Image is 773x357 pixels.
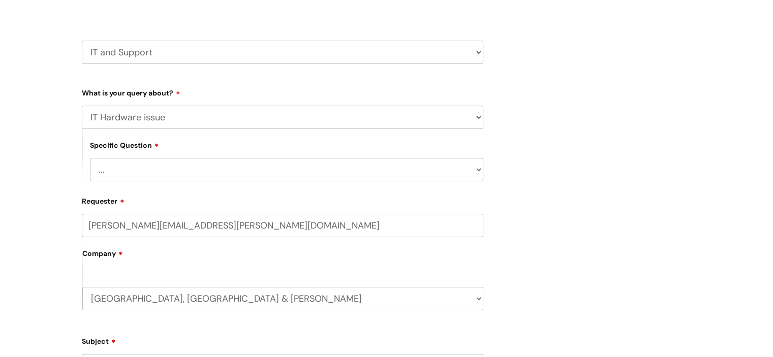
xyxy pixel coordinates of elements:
[90,140,159,150] label: Specific Question
[82,246,483,269] label: Company
[82,193,483,206] label: Requester
[82,334,483,346] label: Subject
[82,214,483,237] input: Email
[82,85,483,98] label: What is your query about?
